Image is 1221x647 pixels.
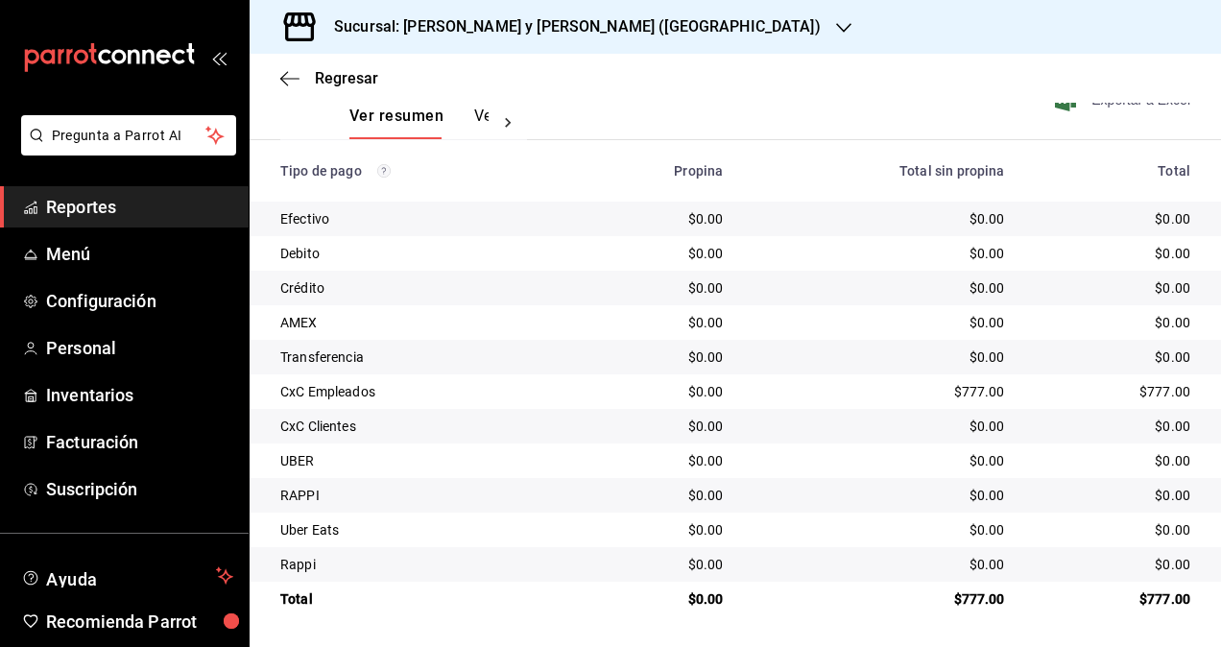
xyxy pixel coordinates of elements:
div: $0.00 [754,244,1004,263]
button: Ver pagos [474,107,546,139]
div: $0.00 [588,451,723,470]
div: $0.00 [754,451,1004,470]
div: $777.00 [1036,382,1190,401]
div: $0.00 [588,417,723,436]
h3: Sucursal: [PERSON_NAME] y [PERSON_NAME] ([GEOGRAPHIC_DATA]) [319,15,821,38]
div: RAPPI [280,486,558,505]
div: Crédito [280,278,558,298]
div: AMEX [280,313,558,332]
span: Recomienda Parrot [46,609,233,635]
div: CxC Clientes [280,417,558,436]
div: $0.00 [1036,209,1190,228]
button: Ver resumen [349,107,443,139]
svg: Los pagos realizados con Pay y otras terminales son montos brutos. [377,164,391,178]
span: Inventarios [46,382,233,408]
div: $0.00 [1036,520,1190,539]
div: $0.00 [754,555,1004,574]
div: $0.00 [754,313,1004,332]
button: Pregunta a Parrot AI [21,115,236,156]
div: $0.00 [754,278,1004,298]
div: $0.00 [754,347,1004,367]
div: $0.00 [754,520,1004,539]
div: Uber Eats [280,520,558,539]
button: Regresar [280,69,378,87]
div: UBER [280,451,558,470]
span: Ayuda [46,564,208,587]
div: $777.00 [1036,589,1190,609]
div: $0.00 [1036,347,1190,367]
div: $0.00 [1036,278,1190,298]
div: $0.00 [588,313,723,332]
div: $0.00 [588,347,723,367]
span: Personal [46,335,233,361]
div: $0.00 [588,589,723,609]
span: Configuración [46,288,233,314]
span: Menú [46,241,233,267]
div: CxC Empleados [280,382,558,401]
span: Facturación [46,429,233,455]
div: Debito [280,244,558,263]
span: Suscripción [46,476,233,502]
div: $0.00 [588,486,723,505]
div: $0.00 [588,520,723,539]
div: $0.00 [1036,313,1190,332]
span: Pregunta a Parrot AI [52,126,206,146]
div: Total [1036,163,1190,179]
div: $0.00 [754,486,1004,505]
div: $0.00 [588,244,723,263]
div: Tipo de pago [280,163,558,179]
div: Total sin propina [754,163,1004,179]
div: $777.00 [754,589,1004,609]
div: $0.00 [754,209,1004,228]
div: $0.00 [1036,486,1190,505]
div: $0.00 [588,209,723,228]
div: Efectivo [280,209,558,228]
div: $0.00 [1036,417,1190,436]
div: Rappi [280,555,558,574]
div: $777.00 [754,382,1004,401]
div: $0.00 [1036,555,1190,574]
div: $0.00 [588,555,723,574]
div: Propina [588,163,723,179]
div: $0.00 [1036,244,1190,263]
button: open_drawer_menu [211,50,227,65]
span: Regresar [315,69,378,87]
div: Transferencia [280,347,558,367]
div: navigation tabs [349,107,489,139]
a: Pregunta a Parrot AI [13,139,236,159]
div: $0.00 [1036,451,1190,470]
div: $0.00 [754,417,1004,436]
div: $0.00 [588,382,723,401]
span: Reportes [46,194,233,220]
div: $0.00 [588,278,723,298]
div: Total [280,589,558,609]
